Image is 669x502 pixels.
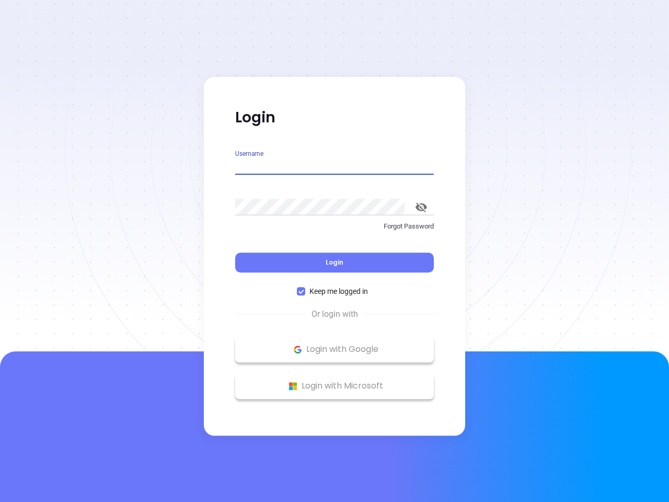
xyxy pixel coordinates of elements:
[235,373,434,399] button: Microsoft Logo Login with Microsoft
[240,341,429,357] p: Login with Google
[409,195,434,220] button: toggle password visibility
[235,336,434,362] button: Google Logo Login with Google
[326,258,343,267] span: Login
[305,286,372,297] span: Keep me logged in
[306,308,363,321] span: Or login with
[235,108,434,127] p: Login
[240,378,429,394] p: Login with Microsoft
[235,253,434,272] button: Login
[235,221,434,232] p: Forgot Password
[286,380,299,393] img: Microsoft Logo
[291,343,304,356] img: Google Logo
[235,221,434,240] a: Forgot Password
[235,151,263,157] label: Username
